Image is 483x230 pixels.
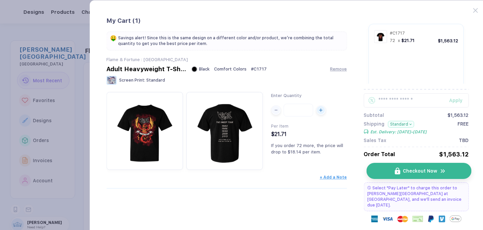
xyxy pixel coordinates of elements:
[364,138,386,143] span: Sales Tax
[118,35,343,47] span: Savings alert! Since this is the same design on a different color and/or product, we’re combining...
[364,182,469,211] div: Select "Pay Later" to charge this order to [PERSON_NAME][GEOGRAPHIC_DATA] at [GEOGRAPHIC_DATA], a...
[441,93,469,107] button: Apply
[403,168,437,174] span: Checkout Now
[364,112,384,118] span: Subtotal
[251,66,267,72] span: # C1717
[440,168,446,174] img: icon
[110,35,117,41] span: 🤑
[320,175,347,180] button: + Add a Note
[106,65,187,73] div: Adult Heavyweight T-Shirt
[370,130,427,134] span: Est. Delivery: [DATE]–[DATE]
[447,112,469,118] div: $1,563.12
[397,214,408,224] img: master-card
[439,151,469,158] div: $1,563.12
[401,38,415,43] span: $21.71
[106,57,347,62] div: Flame & Fortune : [GEOGRAPHIC_DATA]
[364,151,395,157] span: Order Total
[398,38,400,43] span: x
[106,76,116,85] img: Screen Print
[371,216,378,222] img: express
[271,124,288,129] span: Per Item
[449,213,461,225] img: GPay
[146,78,165,83] span: Standard
[412,216,423,222] img: cheque
[199,66,210,72] span: Black
[427,216,434,222] img: Paypal
[390,38,395,43] span: 72
[330,66,347,72] button: Remove
[449,98,469,103] div: Apply
[367,186,371,189] img: pay later
[214,66,247,72] span: Comfort Colors
[376,32,386,42] img: ed239c2b-23ee-4e7f-aef3-f1b84d6742fa_nt_front_1758903822408.jpg
[190,95,259,165] img: ed239c2b-23ee-4e7f-aef3-f1b84d6742fa_nt_back_1758903822416.jpg
[438,216,445,222] img: Venmo
[271,131,286,137] span: $21.71
[438,38,458,43] div: $1,563.12
[366,163,471,179] button: iconCheckout Nowicon
[458,121,469,134] span: FREE
[394,168,400,175] img: icon
[110,95,179,165] img: ed239c2b-23ee-4e7f-aef3-f1b84d6742fa_nt_front_1758903822408.jpg
[271,93,302,98] span: Enter Quantity
[382,214,393,224] img: visa
[364,121,384,128] span: Shipping
[388,121,414,128] button: Standard
[459,138,469,143] span: TBD
[119,78,145,83] span: Screen Print :
[390,31,405,36] span: # C1717
[106,17,347,25] div: My Cart ( 1 )
[271,143,343,154] span: If you order 72 more, the price will drop to $18.14 per item.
